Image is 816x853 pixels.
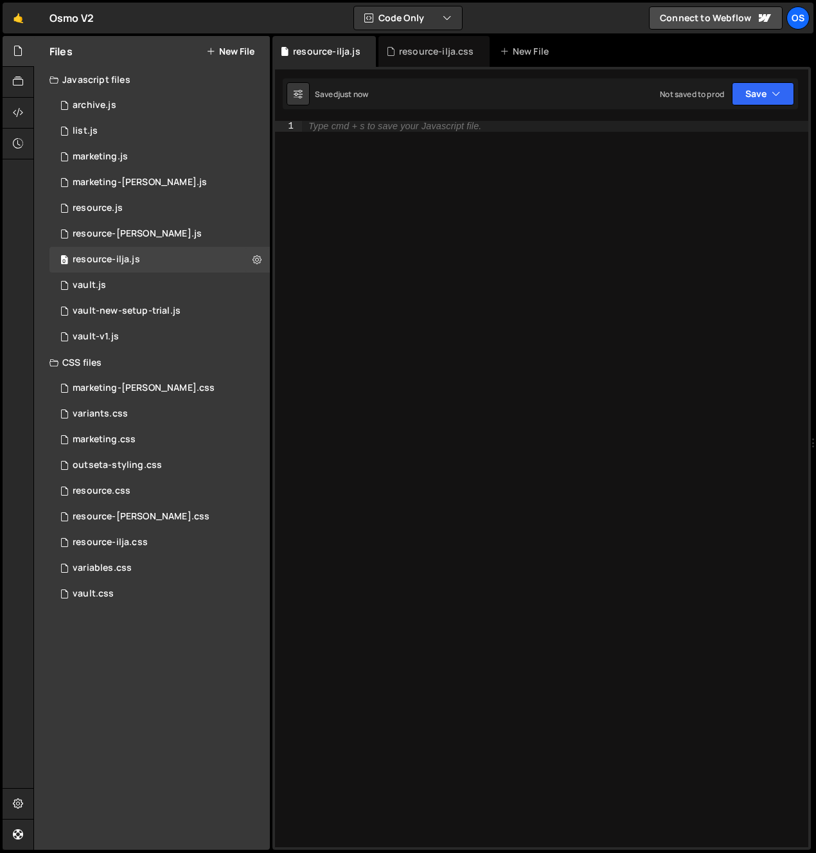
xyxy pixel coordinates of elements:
[73,280,106,291] div: vault.js
[786,6,810,30] a: Os
[49,195,270,221] div: 16596/46183.js
[338,89,368,100] div: just now
[354,6,462,30] button: Code Only
[315,89,368,100] div: Saved
[34,67,270,93] div: Javascript files
[49,170,270,195] div: 16596/45424.js
[73,331,119,343] div: vault-v1.js
[49,555,270,581] div: 16596/45154.css
[73,228,202,240] div: resource-[PERSON_NAME].js
[49,453,270,478] div: 16596/45156.css
[49,44,73,58] h2: Files
[500,45,554,58] div: New File
[73,177,207,188] div: marketing-[PERSON_NAME].js
[73,460,162,471] div: outseta-styling.css
[275,121,302,132] div: 1
[73,382,215,394] div: marketing-[PERSON_NAME].css
[49,118,270,144] div: 16596/45151.js
[3,3,34,33] a: 🤙
[293,45,360,58] div: resource-ilja.js
[73,588,114,600] div: vault.css
[49,324,270,350] div: 16596/45132.js
[49,530,270,555] div: 16596/46198.css
[49,504,270,530] div: 16596/46196.css
[73,562,132,574] div: variables.css
[60,256,68,266] span: 0
[49,581,270,607] div: 16596/45153.css
[73,408,128,420] div: variants.css
[206,46,254,57] button: New File
[49,10,94,26] div: Osmo V2
[49,144,270,170] div: 16596/45422.js
[73,254,140,265] div: resource-ilja.js
[49,93,270,118] div: 16596/46210.js
[49,221,270,247] div: 16596/46194.js
[73,511,209,523] div: resource-[PERSON_NAME].css
[73,537,148,548] div: resource-ilja.css
[399,45,474,58] div: resource-ilja.css
[49,427,270,453] div: 16596/45446.css
[732,82,794,105] button: Save
[73,151,128,163] div: marketing.js
[73,125,98,137] div: list.js
[308,121,481,131] div: Type cmd + s to save your Javascript file.
[49,247,270,273] div: 16596/46195.js
[73,100,116,111] div: archive.js
[660,89,724,100] div: Not saved to prod
[73,485,130,497] div: resource.css
[73,305,181,317] div: vault-new-setup-trial.js
[73,434,136,445] div: marketing.css
[49,401,270,427] div: 16596/45511.css
[49,375,270,401] div: 16596/46284.css
[649,6,783,30] a: Connect to Webflow
[49,273,270,298] div: 16596/45133.js
[49,298,270,324] div: 16596/45152.js
[34,350,270,375] div: CSS files
[49,478,270,504] div: 16596/46199.css
[73,202,123,214] div: resource.js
